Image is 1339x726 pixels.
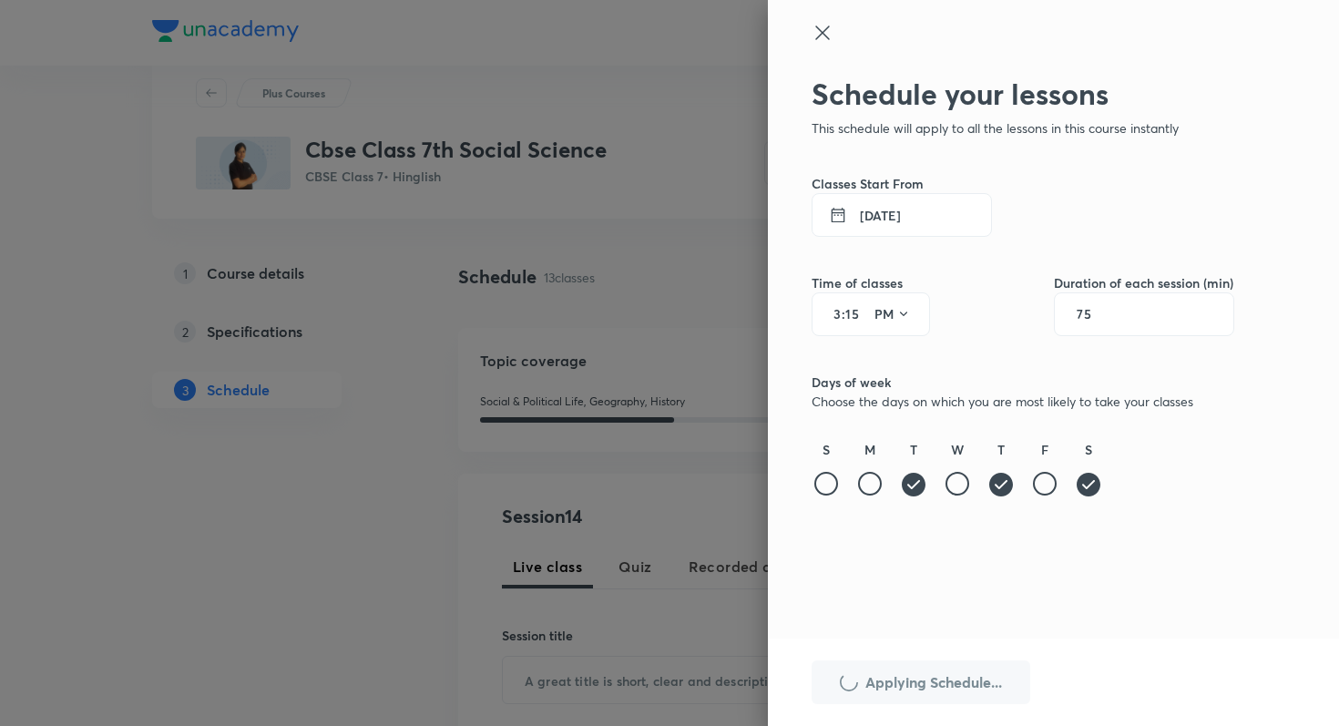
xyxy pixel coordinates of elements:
[997,440,1005,459] h6: T
[812,193,992,237] button: [DATE]
[812,77,1234,111] h2: Schedule your lessons
[812,373,1234,392] h6: Days of week
[812,118,1234,138] p: This schedule will apply to all the lessons in this course instantly
[910,440,917,459] h6: T
[812,392,1234,411] p: Choose the days on which you are most likely to take your classes
[823,440,830,459] h6: S
[812,660,1030,704] button: Applying Schedule...
[1085,440,1092,459] h6: S
[864,440,875,459] h6: M
[867,300,918,329] button: PM
[812,292,930,336] div: :
[812,273,930,292] h6: Time of classes
[1041,440,1048,459] h6: F
[951,440,964,459] h6: W
[812,174,1234,193] h6: Classes Start From
[1054,273,1234,292] h6: Duration of each session (min)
